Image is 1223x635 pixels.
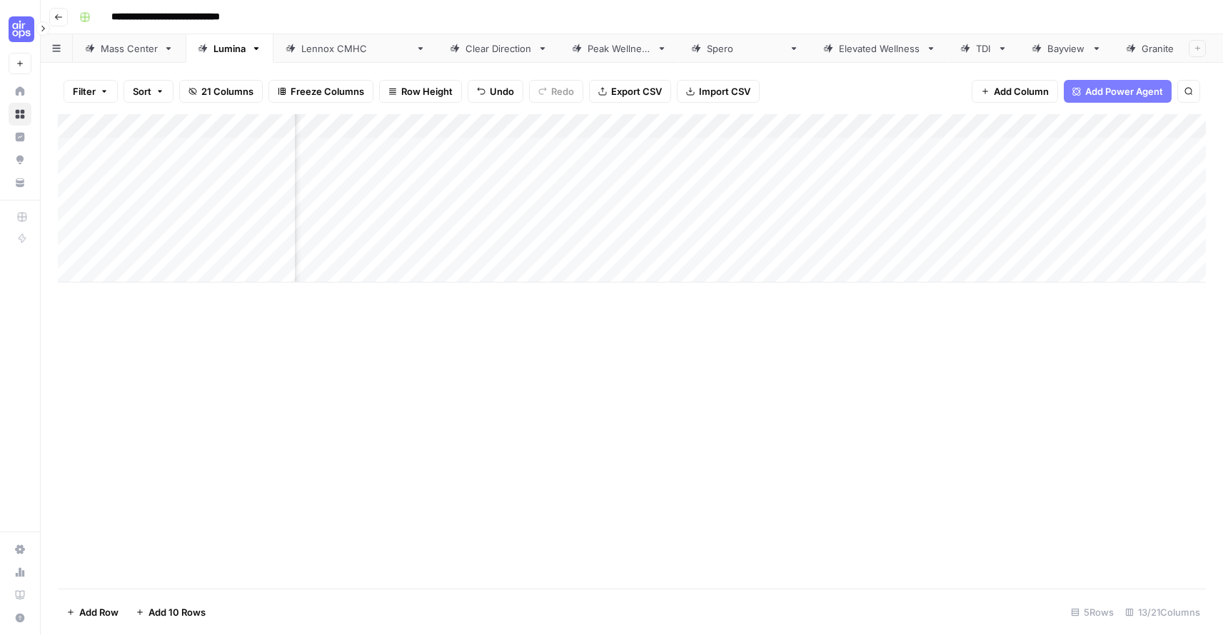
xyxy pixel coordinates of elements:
span: Add Row [79,605,119,619]
button: Import CSV [677,80,760,103]
button: Undo [468,80,523,103]
span: Import CSV [699,84,750,98]
button: Add Column [972,80,1058,103]
a: Bayview [1020,34,1114,63]
img: Cohort 4 Logo [9,16,34,42]
button: Help + Support [9,606,31,629]
button: Add Power Agent [1064,80,1172,103]
div: Elevated Wellness [839,41,920,56]
div: Granite [1142,41,1174,56]
span: Filter [73,84,96,98]
div: 13/21 Columns [1119,601,1206,624]
span: 21 Columns [201,84,253,98]
a: Browse [9,103,31,126]
a: Home [9,80,31,103]
a: Clear Direction [438,34,560,63]
span: Export CSV [611,84,662,98]
button: Redo [529,80,583,103]
a: TDI [948,34,1020,63]
button: Row Height [379,80,462,103]
a: Elevated Wellness [811,34,948,63]
span: Freeze Columns [291,84,364,98]
button: Workspace: Cohort 4 [9,11,31,47]
a: Mass Center [73,34,186,63]
button: Add Row [58,601,127,624]
button: Add 10 Rows [127,601,214,624]
span: Sort [133,84,151,98]
div: [PERSON_NAME] CMHC [301,41,410,56]
button: 21 Columns [179,80,263,103]
button: Export CSV [589,80,671,103]
div: Peak Wellness [588,41,651,56]
a: Insights [9,126,31,148]
a: Granite [1114,34,1202,63]
button: Freeze Columns [268,80,373,103]
span: Add Power Agent [1085,84,1163,98]
span: Add Column [994,84,1049,98]
span: Redo [551,84,574,98]
a: Usage [9,561,31,584]
span: Add 10 Rows [149,605,206,619]
a: Lumina [186,34,273,63]
div: Bayview [1047,41,1086,56]
div: Lumina [213,41,246,56]
div: Clear Direction [465,41,532,56]
button: Filter [64,80,118,103]
button: Sort [124,80,173,103]
span: Undo [490,84,514,98]
a: Opportunities [9,148,31,171]
a: Settings [9,538,31,561]
a: [PERSON_NAME] CMHC [273,34,438,63]
div: Mass Center [101,41,158,56]
span: Row Height [401,84,453,98]
div: [PERSON_NAME] [707,41,783,56]
a: Peak Wellness [560,34,679,63]
a: [PERSON_NAME] [679,34,811,63]
a: Learning Hub [9,584,31,606]
div: TDI [976,41,992,56]
a: Your Data [9,171,31,194]
div: 5 Rows [1065,601,1119,624]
